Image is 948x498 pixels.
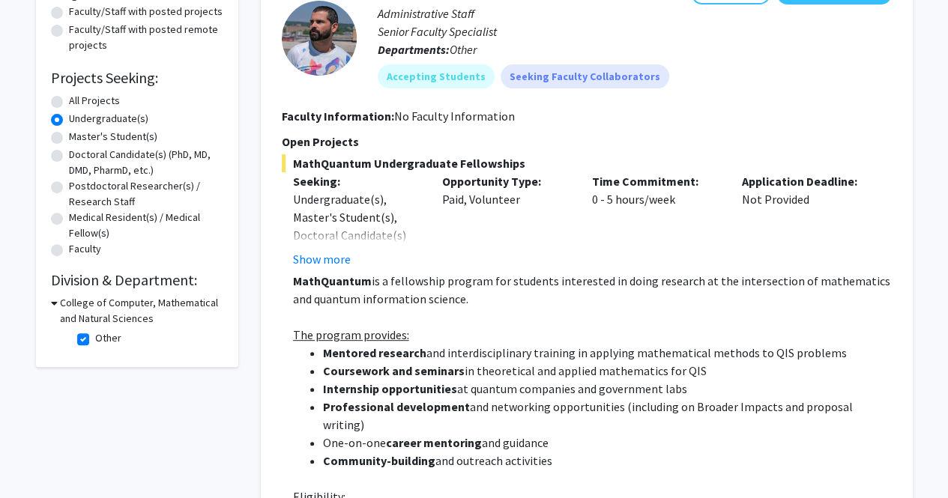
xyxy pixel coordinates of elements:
[95,330,121,346] label: Other
[69,210,223,241] label: Medical Resident(s) / Medical Fellow(s)
[293,327,409,342] u: The program provides:
[323,344,892,362] li: and interdisciplinary training in applying mathematical methods to QIS problems
[282,109,394,124] b: Faculty Information:
[592,172,719,190] p: Time Commitment:
[69,93,120,109] label: All Projects
[378,22,892,40] p: Senior Faculty Specialist
[293,250,351,268] button: Show more
[323,453,435,468] strong: Community-building
[742,172,869,190] p: Application Deadline:
[69,241,101,257] label: Faculty
[731,172,881,268] div: Not Provided
[323,452,892,470] li: and outreach activities
[69,4,223,19] label: Faculty/Staff with posted projects
[378,4,892,22] p: Administrative Staff
[282,133,892,151] p: Open Projects
[386,435,482,450] strong: career mentoring
[69,178,223,210] label: Postdoctoral Researcher(s) / Research Staff
[501,64,669,88] mat-chip: Seeking Faculty Collaborators
[323,434,892,452] li: One-on-one and guidance
[431,172,581,268] div: Paid, Volunteer
[323,399,470,414] strong: Professional development
[69,147,223,178] label: Doctoral Candidate(s) (PhD, MD, DMD, PharmD, etc.)
[11,431,64,487] iframe: Chat
[323,380,892,398] li: at quantum companies and government labs
[282,154,892,172] span: MathQuantum Undergraduate Fellowships
[378,64,495,88] mat-chip: Accepting Students
[60,295,223,327] h3: College of Computer, Mathematical and Natural Sciences
[293,272,892,308] p: is a fellowship program for students interested in doing research at the intersection of mathemat...
[293,273,372,288] strong: MathQuantum
[323,362,892,380] li: in theoretical and applied mathematics for QIS
[293,172,420,190] p: Seeking:
[442,172,570,190] p: Opportunity Type:
[323,381,457,396] strong: Internship opportunities
[323,363,465,378] strong: Coursework and seminars
[323,345,426,360] strong: Mentored research
[450,42,477,57] span: Other
[51,69,223,87] h2: Projects Seeking:
[394,109,515,124] span: No Faculty Information
[293,190,420,334] div: Undergraduate(s), Master's Student(s), Doctoral Candidate(s) (PhD, MD, DMD, PharmD, etc.), Postdo...
[69,129,157,145] label: Master's Student(s)
[323,398,892,434] li: and networking opportunities (including on Broader Impacts and proposal writing)
[51,271,223,289] h2: Division & Department:
[581,172,731,268] div: 0 - 5 hours/week
[69,22,223,53] label: Faculty/Staff with posted remote projects
[378,42,450,57] b: Departments:
[69,111,148,127] label: Undergraduate(s)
